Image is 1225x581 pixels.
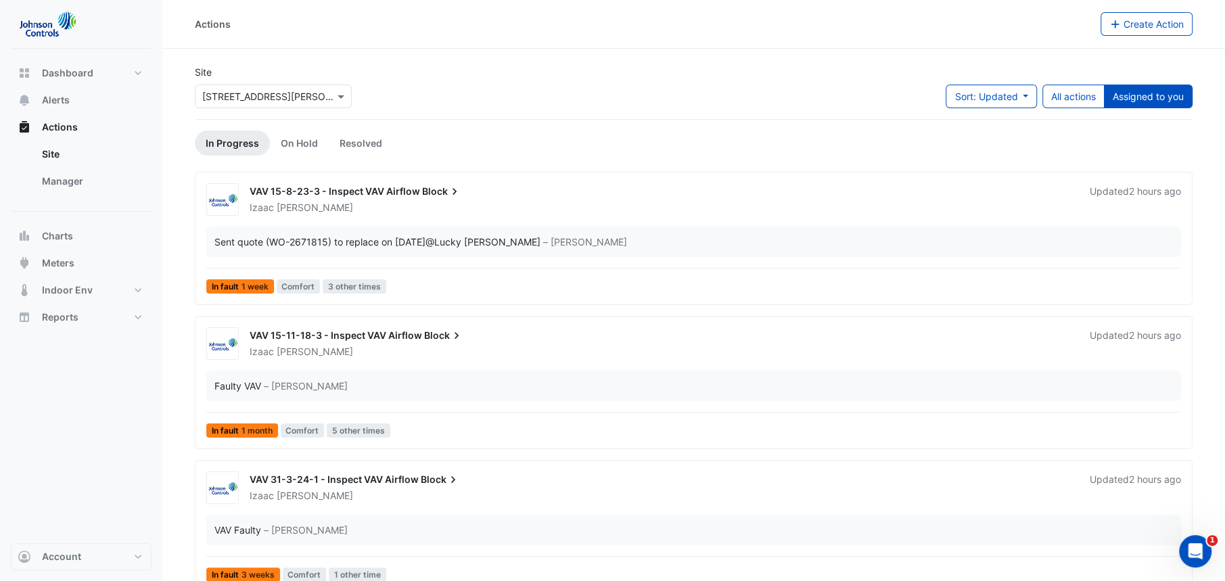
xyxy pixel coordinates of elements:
span: 3 weeks [241,571,275,579]
span: Block [422,185,461,198]
span: Actions [42,120,78,134]
span: Alerts [42,93,70,107]
button: Create Action [1101,12,1193,36]
span: VAV 15-8-23-3 - Inspect VAV Airflow [250,185,420,197]
span: 3 other times [323,279,386,294]
span: 1 week [241,283,269,291]
img: Johnson Controls [207,482,238,495]
span: Comfort [281,423,325,438]
div: Updated [1090,185,1181,214]
span: Izaac [250,346,274,357]
button: All actions [1042,85,1105,108]
label: Site [195,65,212,79]
span: Block [421,473,460,486]
span: Reports [42,310,78,324]
span: Charts [42,229,73,243]
div: Actions [11,141,152,200]
div: Faulty VAV [214,379,261,393]
button: Alerts [11,87,152,114]
a: In Progress [195,131,270,156]
app-icon: Indoor Env [18,283,31,297]
button: Indoor Env [11,277,152,304]
span: Block [424,329,463,342]
span: 5 other times [327,423,390,438]
app-icon: Dashboard [18,66,31,80]
button: Assigned to you [1104,85,1193,108]
button: Dashboard [11,60,152,87]
button: Actions [11,114,152,141]
button: Charts [11,223,152,250]
button: Meters [11,250,152,277]
span: VAV 31-3-24-1 - Inspect VAV Airflow [250,473,419,485]
span: Create Action [1124,18,1184,30]
app-icon: Reports [18,310,31,324]
img: Johnson Controls [207,338,238,351]
span: 1 [1207,535,1218,546]
button: Account [11,543,152,570]
span: – [PERSON_NAME] [543,235,627,249]
span: Izaac [250,202,274,213]
div: Updated [1090,329,1181,358]
div: VAV Faulty [214,523,261,537]
a: Manager [31,168,152,195]
span: Account [42,550,81,563]
span: Meters [42,256,74,270]
span: – [PERSON_NAME] [264,379,348,393]
span: Comfort [277,279,321,294]
span: [PERSON_NAME] [277,345,353,358]
span: Dashboard [42,66,93,80]
button: Reports [11,304,152,331]
button: Sort: Updated [946,85,1037,108]
a: Resolved [329,131,393,156]
span: Wed 08-Oct-2025 08:54 AEST [1129,185,1181,197]
span: Wed 08-Oct-2025 08:28 AEST [1129,473,1181,485]
a: Site [31,141,152,168]
span: VAV 15-11-18-3 - Inspect VAV Airflow [250,329,422,341]
span: Indoor Env [42,283,93,297]
app-icon: Alerts [18,93,31,107]
span: [PERSON_NAME] [277,201,353,214]
span: In fault [206,279,274,294]
span: 1 month [241,427,273,435]
span: In fault [206,423,278,438]
img: Company Logo [16,11,77,38]
iframe: Intercom live chat [1179,535,1211,567]
span: Sort: Updated [954,91,1017,102]
span: Izaac [250,490,274,501]
a: On Hold [270,131,329,156]
span: Wed 08-Oct-2025 08:29 AEST [1129,329,1181,341]
span: – [PERSON_NAME] [264,523,348,537]
app-icon: Meters [18,256,31,270]
img: Johnson Controls [207,193,238,207]
span: [PERSON_NAME] [277,489,353,503]
div: Actions [195,17,231,31]
div: Updated [1090,473,1181,503]
app-icon: Charts [18,229,31,243]
app-icon: Actions [18,120,31,134]
span: fortunato.pezzimenti@charterhallaccess.com.au [CBRE Charter Hall] [425,236,540,248]
div: Sent quote (WO-2671815) to replace on [DATE] [214,235,540,249]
